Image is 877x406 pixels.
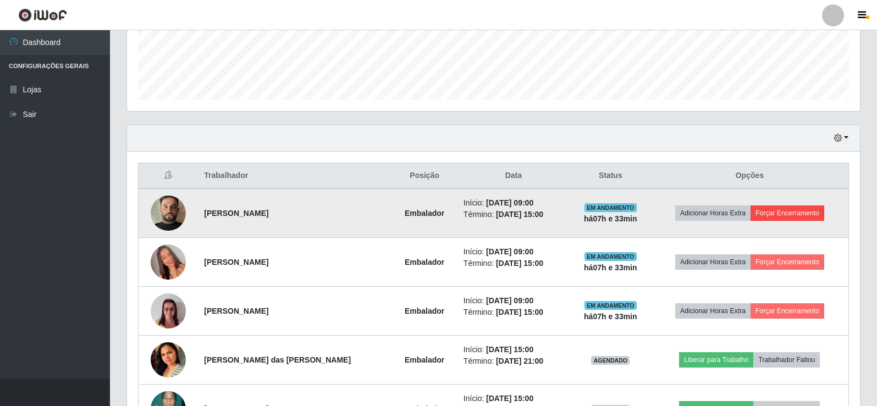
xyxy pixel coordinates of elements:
[204,307,268,315] strong: [PERSON_NAME]
[486,394,533,403] time: [DATE] 15:00
[197,163,392,189] th: Trabalhador
[584,312,637,321] strong: há 07 h e 33 min
[496,308,543,316] time: [DATE] 15:00
[675,205,751,221] button: Adicionar Horas Extra
[204,355,351,364] strong: [PERSON_NAME] das [PERSON_NAME]
[584,214,637,223] strong: há 07 h e 33 min
[464,307,564,318] li: Término:
[464,393,564,404] li: Início:
[151,288,186,335] img: 1704290796442.jpeg
[496,259,543,268] time: [DATE] 15:00
[591,356,630,365] span: AGENDADO
[584,263,637,272] strong: há 07 h e 33 min
[464,344,564,355] li: Início:
[496,357,543,365] time: [DATE] 21:00
[496,210,543,219] time: [DATE] 15:00
[486,296,533,305] time: [DATE] 09:00
[751,303,824,319] button: Forçar Encerramento
[486,198,533,207] time: [DATE] 09:00
[405,258,444,266] strong: Embalador
[464,258,564,269] li: Término:
[751,254,824,270] button: Forçar Encerramento
[753,352,820,368] button: Trabalhador Faltou
[584,203,637,212] span: EM ANDAMENTO
[204,258,268,266] strong: [PERSON_NAME]
[405,355,444,364] strong: Embalador
[486,345,533,354] time: [DATE] 15:00
[457,163,570,189] th: Data
[675,303,751,319] button: Adicionar Horas Extra
[584,252,637,261] span: EM ANDAMENTO
[204,209,268,218] strong: [PERSON_NAME]
[679,352,753,368] button: Liberar para Trabalho
[584,301,637,310] span: EM ANDAMENTO
[486,247,533,256] time: [DATE] 09:00
[464,209,564,220] li: Término:
[570,163,651,189] th: Status
[675,254,751,270] button: Adicionar Horas Extra
[151,182,186,244] img: 1732360371404.jpeg
[151,231,186,293] img: 1751455620559.jpeg
[405,307,444,315] strong: Embalador
[751,205,824,221] button: Forçar Encerramento
[151,325,186,394] img: 1672880944007.jpeg
[464,246,564,258] li: Início:
[18,8,67,22] img: CoreUI Logo
[651,163,849,189] th: Opções
[464,197,564,209] li: Início:
[464,295,564,307] li: Início:
[464,355,564,367] li: Término:
[392,163,456,189] th: Posição
[405,209,444,218] strong: Embalador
